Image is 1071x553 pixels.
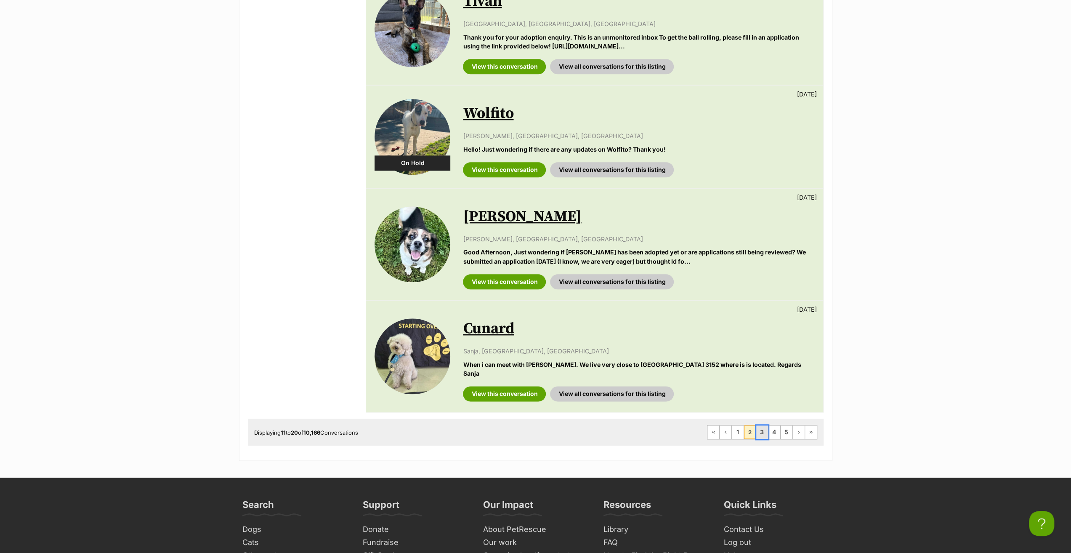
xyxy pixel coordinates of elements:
[732,425,744,439] a: Page 1
[768,425,780,439] a: Page 4
[480,536,592,549] a: Our work
[463,207,581,226] a: [PERSON_NAME]
[463,319,514,338] a: Cunard
[550,162,674,177] a: View all conversations for this listing
[303,429,320,436] strong: 10,166
[480,523,592,536] a: About PetRescue
[359,523,471,536] a: Donate
[483,499,533,516] h3: Our Impact
[600,523,712,536] a: Library
[797,90,817,99] p: [DATE]
[707,425,817,439] nav: Pagination
[254,429,358,436] span: Displaying to of Conversations
[239,523,351,536] a: Dogs
[463,274,546,289] a: View this conversation
[375,318,450,394] img: Cunard
[744,425,756,439] span: Page 2
[463,162,546,177] a: View this conversation
[1029,511,1054,536] iframe: Help Scout Beacon - Open
[463,131,814,140] p: [PERSON_NAME], [GEOGRAPHIC_DATA], [GEOGRAPHIC_DATA]
[550,59,674,74] a: View all conversations for this listing
[463,386,546,401] a: View this conversation
[463,235,814,243] p: [PERSON_NAME], [GEOGRAPHIC_DATA], [GEOGRAPHIC_DATA]
[463,347,814,355] p: Sanja, [GEOGRAPHIC_DATA], [GEOGRAPHIC_DATA]
[805,425,817,439] a: Last page
[720,425,731,439] a: Previous page
[720,523,832,536] a: Contact Us
[463,19,814,28] p: [GEOGRAPHIC_DATA], [GEOGRAPHIC_DATA], [GEOGRAPHIC_DATA]
[793,425,805,439] a: Next page
[600,536,712,549] a: FAQ
[463,33,814,51] p: Thank you for your adoption enquiry. This is an unmonitored inbox To get the ball rolling, please...
[797,193,817,202] p: [DATE]
[463,248,814,266] p: Good Afternoon, Just wondering if [PERSON_NAME] has been adopted yet or are applications still be...
[281,429,286,436] strong: 11
[463,360,814,378] p: When i can meet with [PERSON_NAME]. We live very close to [GEOGRAPHIC_DATA] 3152 where is is loca...
[363,499,399,516] h3: Support
[707,425,719,439] a: First page
[463,104,513,123] a: Wolfito
[242,499,274,516] h3: Search
[781,425,792,439] a: Page 5
[720,536,832,549] a: Log out
[375,99,450,175] img: Wolfito
[239,536,351,549] a: Cats
[550,274,674,289] a: View all conversations for this listing
[375,206,450,282] img: Cecilia
[550,386,674,401] a: View all conversations for this listing
[463,59,546,74] a: View this conversation
[291,429,298,436] strong: 20
[359,536,471,549] a: Fundraise
[724,499,776,516] h3: Quick Links
[797,305,817,314] p: [DATE]
[756,425,768,439] a: Page 3
[463,145,814,154] p: Hello! Just wondering if there are any updates on Wolfito? Thank you!
[603,499,651,516] h3: Resources
[375,155,450,171] div: On Hold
